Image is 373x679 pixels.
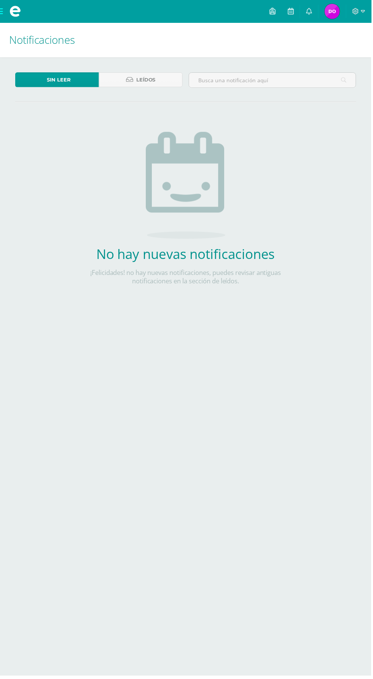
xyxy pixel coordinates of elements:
[74,270,299,287] p: ¡Felicidades! no hay nuevas notificaciones, puedes revisar antiguas notificaciones en la sección ...
[99,73,183,88] a: Leídos
[74,246,299,264] h2: No hay nuevas notificaciones
[190,73,357,88] input: Busca una notificación aquí
[326,4,341,19] img: 46ad714cfab861a726726716359132be.png
[9,33,75,47] span: Notificaciones
[147,133,226,240] img: no_activities.png
[137,73,156,87] span: Leídos
[15,73,99,88] a: Sin leer
[47,73,71,87] span: Sin leer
